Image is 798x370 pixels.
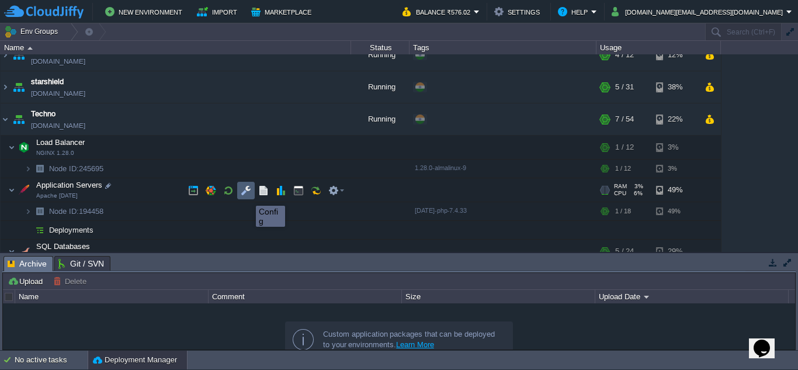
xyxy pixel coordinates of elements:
div: Size [403,290,595,303]
img: AMDAwAAAACH5BAEAAAAALAAAAAABAAEAAAICRAEAOw== [1,104,10,136]
div: 7 / 54 [615,104,634,136]
button: Settings [494,5,543,19]
img: CloudJiffy [4,5,84,19]
button: Upload [8,276,46,286]
div: Tags [410,41,596,54]
button: Env Groups [4,23,62,40]
a: [DOMAIN_NAME] [31,88,85,100]
img: AMDAwAAAACH5BAEAAAAALAAAAAABAAEAAAICRAEAOw== [1,40,10,71]
div: Name [1,41,351,54]
span: CPU [614,191,626,198]
a: [DOMAIN_NAME] [31,120,85,132]
div: 22% [656,104,694,136]
img: AMDAwAAAACH5BAEAAAAALAAAAAABAAEAAAICRAEAOw== [27,47,33,50]
img: AMDAwAAAACH5BAEAAAAALAAAAAABAAEAAAICRAEAOw== [11,104,27,136]
img: AMDAwAAAACH5BAEAAAAALAAAAAABAAEAAAICRAEAOw== [16,179,32,202]
button: Import [197,5,241,19]
div: 5 / 24 [615,240,634,264]
button: Help [558,5,591,19]
img: AMDAwAAAACH5BAEAAAAALAAAAAABAAEAAAICRAEAOw== [32,222,48,240]
a: SQL Databases [35,243,92,251]
a: Learn More [396,340,434,349]
span: 245695 [48,164,105,174]
div: Config [259,207,282,226]
div: 3% [656,160,694,178]
a: Load BalancerNGINX 1.28.0 [35,139,86,147]
div: Running [351,104,410,136]
a: Node ID:245695 [48,164,105,174]
div: 49% [656,179,694,202]
span: Node ID: [49,208,79,216]
img: AMDAwAAAACH5BAEAAAAALAAAAAABAAEAAAICRAEAOw== [32,160,48,178]
button: Delete [53,276,90,286]
span: 3% [632,184,643,191]
span: 194458 [48,207,105,217]
button: Balance ₹576.02 [403,5,474,19]
span: Archive [8,257,47,271]
div: 5 / 31 [615,72,634,103]
div: 49% [656,203,694,221]
img: AMDAwAAAACH5BAEAAAAALAAAAAABAAEAAAICRAEAOw== [25,203,32,221]
span: 6% [631,191,643,198]
img: AMDAwAAAACH5BAEAAAAALAAAAAABAAEAAAICRAEAOw== [16,240,32,264]
a: Deployments [48,226,95,236]
span: Apache [DATE] [36,193,78,200]
button: Deployment Manager [93,354,177,366]
img: AMDAwAAAACH5BAEAAAAALAAAAAABAAEAAAICRAEAOw== [25,160,32,178]
div: 4 / 12 [615,40,634,71]
div: 1 / 12 [615,160,631,178]
img: AMDAwAAAACH5BAEAAAAALAAAAAABAAEAAAICRAEAOw== [16,136,32,160]
span: 1.28.0-almalinux-9 [415,165,466,172]
span: RAM [614,184,627,191]
a: starshield [31,77,64,88]
div: Running [351,72,410,103]
a: [DOMAIN_NAME] [31,56,85,68]
span: Git / SVN [58,257,104,271]
div: 1 / 18 [615,203,631,221]
img: AMDAwAAAACH5BAEAAAAALAAAAAABAAEAAAICRAEAOw== [1,72,10,103]
div: Running [351,40,410,71]
img: AMDAwAAAACH5BAEAAAAALAAAAAABAAEAAAICRAEAOw== [32,203,48,221]
img: AMDAwAAAACH5BAEAAAAALAAAAAABAAEAAAICRAEAOw== [8,240,15,264]
img: AMDAwAAAACH5BAEAAAAALAAAAAABAAEAAAICRAEAOw== [8,136,15,160]
a: Node ID:194458 [48,207,105,217]
span: NGINX 1.28.0 [36,150,74,157]
span: Application Servers [35,181,104,191]
div: Status [352,41,409,54]
img: AMDAwAAAACH5BAEAAAAALAAAAAABAAEAAAICRAEAOw== [25,222,32,240]
div: 29% [656,240,694,264]
span: SQL Databases [35,242,92,252]
div: Usage [597,41,720,54]
span: [DATE]-php-7.4.33 [415,208,467,215]
img: AMDAwAAAACH5BAEAAAAALAAAAAABAAEAAAICRAEAOw== [11,72,27,103]
button: Marketplace [251,5,315,19]
div: 3% [656,136,694,160]
span: Load Balancer [35,138,86,148]
button: [DOMAIN_NAME][EMAIL_ADDRESS][DOMAIN_NAME] [612,5,786,19]
a: Application ServersApache [DATE] [35,181,104,190]
div: Name [16,290,208,303]
div: Custom application packages that can be deployed to your environments. [323,329,503,350]
img: AMDAwAAAACH5BAEAAAAALAAAAAABAAEAAAICRAEAOw== [8,179,15,202]
img: AMDAwAAAACH5BAEAAAAALAAAAAABAAEAAAICRAEAOw== [11,40,27,71]
div: 1 / 12 [615,136,634,160]
span: Node ID: [49,165,79,174]
div: 12% [656,40,694,71]
div: 38% [656,72,694,103]
div: Comment [209,290,401,303]
div: Upload Date [596,290,788,303]
a: Techno [31,109,55,120]
button: New Environment [105,5,186,19]
iframe: chat widget [749,323,786,358]
div: No active tasks [15,351,88,369]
